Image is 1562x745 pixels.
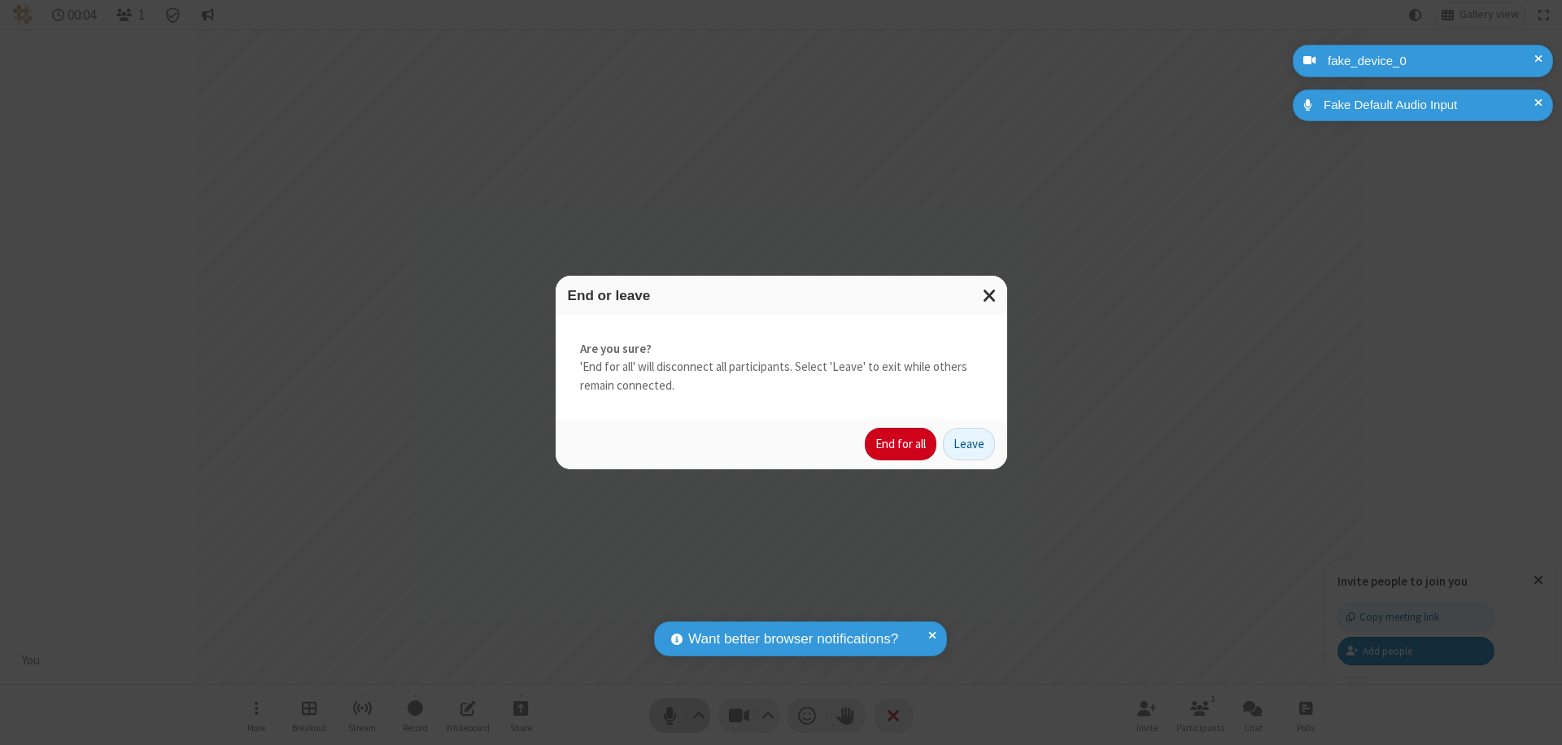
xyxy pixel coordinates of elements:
[973,276,1007,316] button: Close modal
[580,340,983,359] strong: Are you sure?
[1318,96,1541,115] div: Fake Default Audio Input
[568,288,995,303] h3: End or leave
[556,316,1007,420] div: 'End for all' will disconnect all participants. Select 'Leave' to exit while others remain connec...
[943,428,995,460] button: Leave
[688,629,898,650] span: Want better browser notifications?
[1322,52,1541,71] div: fake_device_0
[865,428,936,460] button: End for all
